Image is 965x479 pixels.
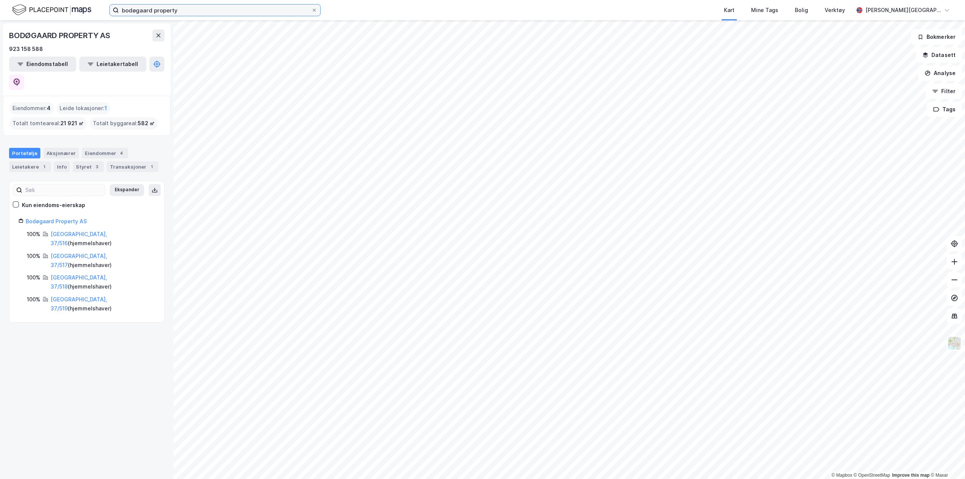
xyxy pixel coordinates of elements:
div: 1 [148,163,155,170]
div: Eiendommer : [9,102,54,114]
button: Filter [926,84,962,99]
a: [GEOGRAPHIC_DATA], 37/517 [51,253,107,268]
a: Bodøgaard Property AS [26,218,87,224]
span: 1 [104,104,107,113]
img: Z [947,336,962,350]
div: ( hjemmelshaver ) [51,230,155,248]
a: OpenStreetMap [854,473,890,478]
div: Totalt tomteareal : [9,117,87,129]
div: Styret [73,161,104,172]
div: 100% [27,230,40,239]
div: Transaksjoner [107,161,158,172]
div: Totalt byggareal : [90,117,158,129]
div: Leietakere [9,161,51,172]
img: logo.f888ab2527a4732fd821a326f86c7f29.svg [12,3,91,17]
button: Ekspander [110,184,144,196]
div: Bolig [795,6,808,15]
button: Leietakertabell [79,57,146,72]
a: [GEOGRAPHIC_DATA], 37/516 [51,231,107,246]
div: Info [54,161,70,172]
a: [GEOGRAPHIC_DATA], 37/518 [51,274,107,290]
div: 100% [27,295,40,304]
div: Leide lokasjoner : [57,102,110,114]
a: Mapbox [831,473,852,478]
span: 4 [47,104,51,113]
a: Improve this map [892,473,930,478]
div: Verktøy [825,6,845,15]
button: Bokmerker [911,29,962,45]
div: Kart [724,6,735,15]
div: Kun eiendoms-eierskap [22,201,85,210]
div: Portefølje [9,148,40,158]
div: Mine Tags [751,6,778,15]
button: Analyse [918,66,962,81]
div: BODØGAARD PROPERTY AS [9,29,112,41]
div: Aksjonærer [43,148,79,158]
iframe: Chat Widget [927,443,965,479]
div: 1 [40,163,48,170]
div: 923 158 588 [9,45,43,54]
div: ( hjemmelshaver ) [51,295,155,313]
div: [PERSON_NAME][GEOGRAPHIC_DATA] [865,6,941,15]
div: 4 [118,149,125,157]
input: Søk på adresse, matrikkel, gårdeiere, leietakere eller personer [119,5,311,16]
span: 582 ㎡ [138,119,155,128]
button: Eiendomstabell [9,57,76,72]
input: Søk [22,184,105,196]
div: 3 [93,163,101,170]
div: ( hjemmelshaver ) [51,273,155,291]
span: 21 921 ㎡ [60,119,84,128]
div: ( hjemmelshaver ) [51,252,155,270]
div: Eiendommer [82,148,128,158]
button: Tags [927,102,962,117]
a: [GEOGRAPHIC_DATA], 37/519 [51,296,107,312]
div: 100% [27,273,40,282]
div: 100% [27,252,40,261]
button: Datasett [916,48,962,63]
